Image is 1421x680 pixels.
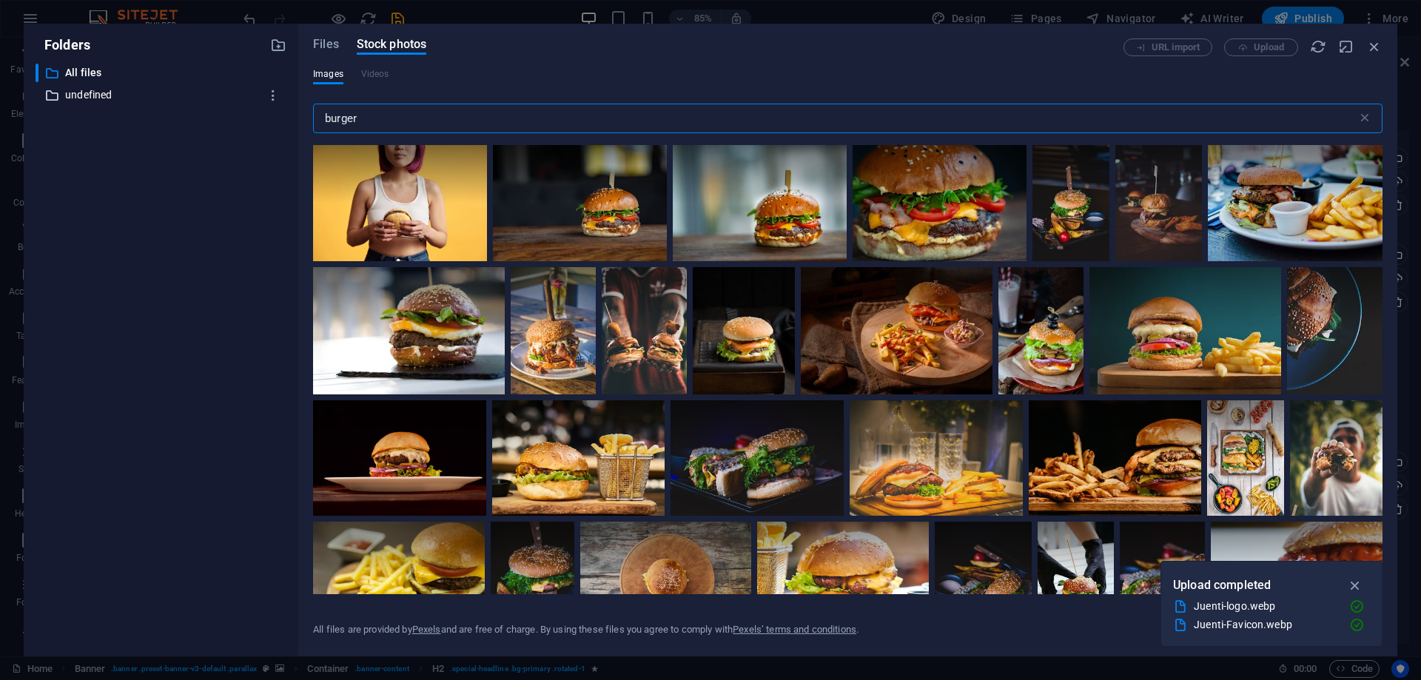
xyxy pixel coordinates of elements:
[1310,38,1326,55] i: Reload
[313,623,859,636] div: All files are provided by and are free of charge. By using these files you agree to comply with .
[36,36,90,55] p: Folders
[1366,38,1383,55] i: Close
[1173,576,1271,595] p: Upload completed
[313,104,1357,133] input: Search
[36,64,38,82] div: ​
[270,37,286,53] i: Create new folder
[36,86,286,104] div: undefined
[313,36,339,53] span: Files
[1194,598,1337,615] div: Juenti-logo.webp
[357,36,426,53] span: Stock photos
[65,87,259,104] p: undefined
[361,65,389,83] span: This file type is not supported by this element
[733,624,856,635] a: Pexels’ terms and conditions
[313,65,343,83] span: Images
[65,64,259,81] p: All files
[1338,38,1354,55] i: Minimize
[412,624,441,635] a: Pexels
[1194,616,1337,633] div: Juenti-Favicon.webp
